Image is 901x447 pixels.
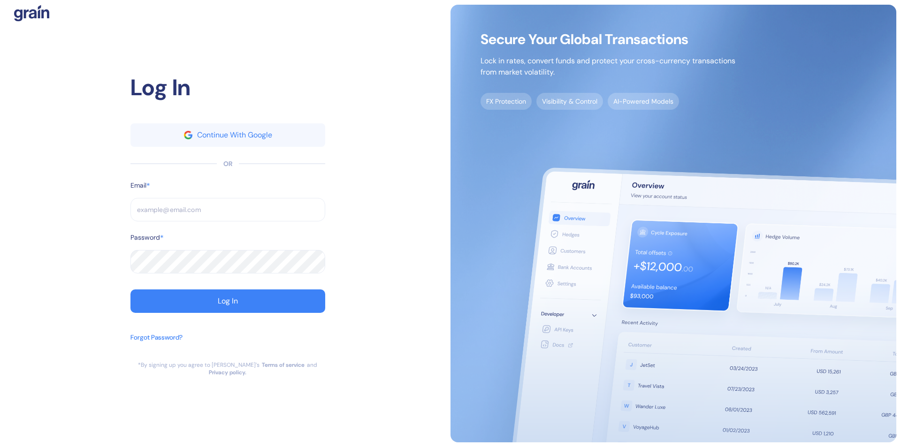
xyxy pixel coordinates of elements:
[14,5,49,22] img: logo
[481,55,735,78] p: Lock in rates, convert funds and protect your cross-currency transactions from market volatility.
[450,5,896,442] img: signup-main-image
[130,71,325,105] div: Log In
[197,131,272,139] div: Continue With Google
[608,93,679,110] span: AI-Powered Models
[307,361,317,369] div: and
[536,93,603,110] span: Visibility & Control
[223,159,232,169] div: OR
[130,181,146,190] label: Email
[218,297,238,305] div: Log In
[481,93,532,110] span: FX Protection
[184,131,192,139] img: google
[130,289,325,313] button: Log In
[138,361,260,369] div: *By signing up you agree to [PERSON_NAME]’s
[130,333,183,342] div: Forgot Password?
[130,123,325,147] button: googleContinue With Google
[481,35,735,44] span: Secure Your Global Transactions
[209,369,246,376] a: Privacy policy.
[130,233,160,242] label: Password
[130,328,183,361] button: Forgot Password?
[262,361,305,369] a: Terms of service
[130,198,325,221] input: example@email.com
